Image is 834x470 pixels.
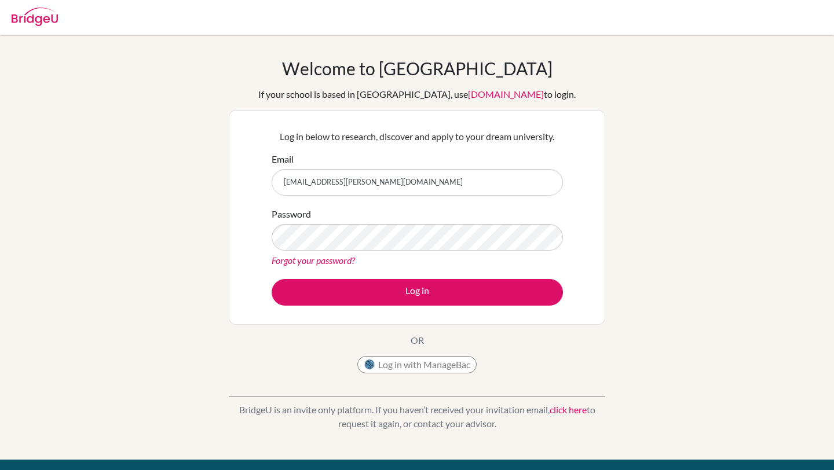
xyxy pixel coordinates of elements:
[282,58,553,79] h1: Welcome to [GEOGRAPHIC_DATA]
[272,207,311,221] label: Password
[468,89,544,100] a: [DOMAIN_NAME]
[272,130,563,144] p: Log in below to research, discover and apply to your dream university.
[272,255,355,266] a: Forgot your password?
[258,87,576,101] div: If your school is based in [GEOGRAPHIC_DATA], use to login.
[357,356,477,373] button: Log in with ManageBac
[12,8,58,26] img: Bridge-U
[550,404,587,415] a: click here
[411,333,424,347] p: OR
[272,152,294,166] label: Email
[229,403,605,431] p: BridgeU is an invite only platform. If you haven’t received your invitation email, to request it ...
[272,279,563,306] button: Log in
